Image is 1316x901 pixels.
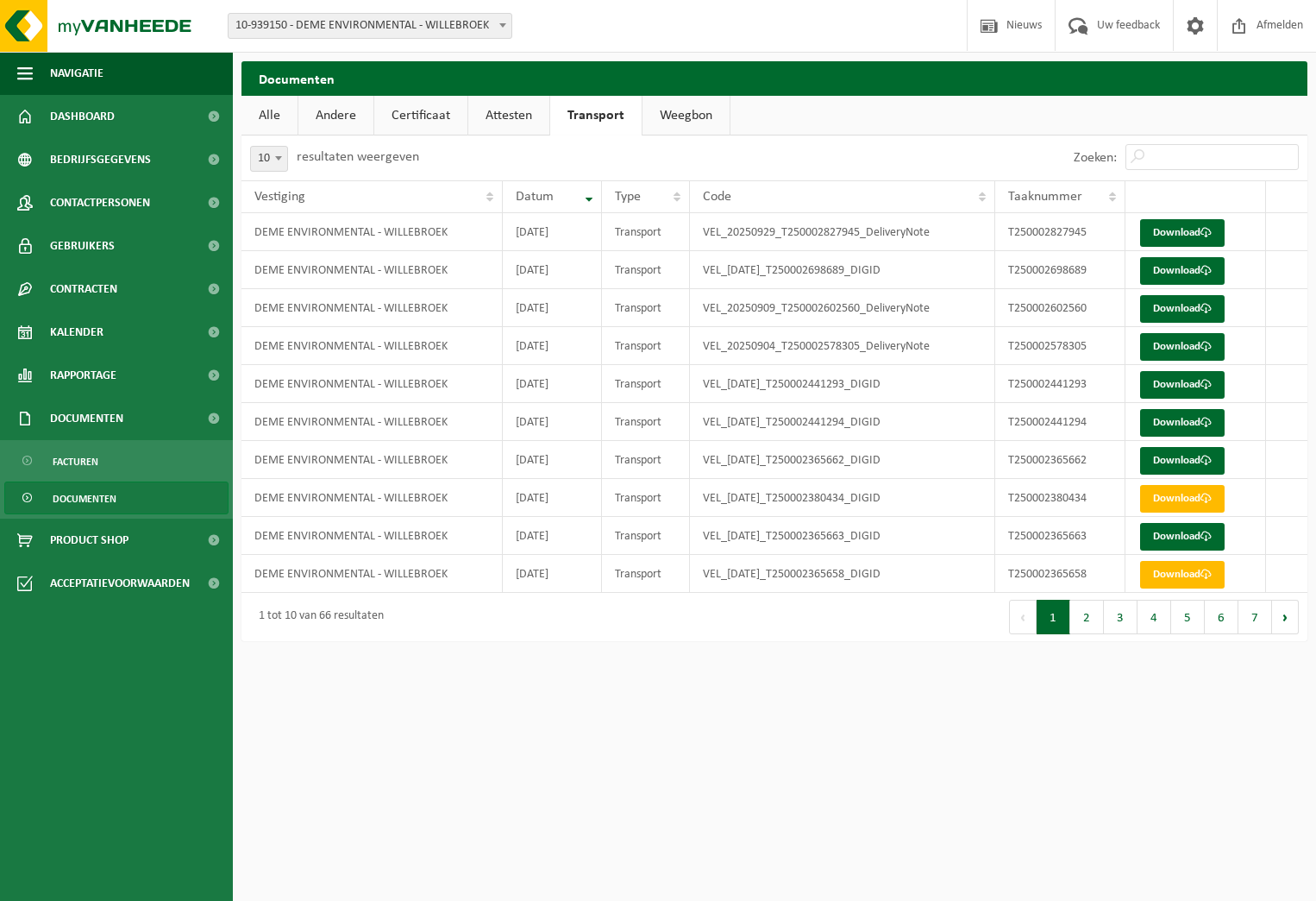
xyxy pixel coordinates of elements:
span: Facturen [53,445,98,478]
td: Transport [602,289,690,327]
td: [DATE] [503,517,602,555]
span: Navigatie [50,52,103,95]
td: DEME ENVIRONMENTAL - WILLEBROEK [241,403,503,441]
button: 5 [1171,600,1205,634]
td: [DATE] [503,403,602,441]
td: Transport [602,365,690,403]
td: T250002602560 [995,289,1125,327]
td: [DATE] [503,213,602,251]
td: [DATE] [503,555,602,593]
td: VEL_[DATE]_T250002380434_DIGID [690,479,995,517]
td: [DATE] [503,327,602,365]
span: Kalender [50,311,103,354]
div: 1 tot 10 van 66 resultaten [250,602,384,633]
td: T250002441294 [995,403,1125,441]
td: Transport [602,479,690,517]
td: T250002827945 [995,213,1125,251]
a: Facturen [4,444,229,477]
a: Certificaat [374,96,467,135]
span: Type [615,190,641,204]
a: Transport [550,96,642,135]
td: [DATE] [503,365,602,403]
td: VEL_20250909_T250002602560_DeliveryNote [690,289,995,327]
td: VEL_[DATE]_T250002441293_DIGID [690,365,995,403]
a: Download [1140,219,1225,247]
a: Download [1140,561,1225,589]
span: Product Shop [50,519,128,562]
td: Transport [602,555,690,593]
span: Code [703,190,731,204]
a: Download [1140,409,1225,437]
a: Download [1140,295,1225,323]
a: Alle [241,96,298,135]
a: Download [1140,257,1225,285]
td: T250002380434 [995,479,1125,517]
span: Dashboard [50,95,115,138]
a: Download [1140,333,1225,361]
td: T250002365658 [995,555,1125,593]
span: Contracten [50,268,117,311]
h2: Documenten [241,61,1307,95]
span: Datum [516,190,554,204]
button: 6 [1205,600,1238,634]
span: 10-939150 - DEME ENVIRONMENTAL - WILLEBROEK [228,13,512,39]
td: DEME ENVIRONMENTAL - WILLEBROEK [241,289,503,327]
td: VEL_[DATE]_T250002698689_DIGID [690,251,995,289]
td: Transport [602,517,690,555]
td: DEME ENVIRONMENTAL - WILLEBROEK [241,365,503,403]
button: 1 [1037,600,1070,634]
td: Transport [602,441,690,479]
span: Acceptatievoorwaarden [50,562,190,605]
td: VEL_20250929_T250002827945_DeliveryNote [690,213,995,251]
span: Gebruikers [50,224,115,268]
span: Documenten [53,482,116,515]
a: Documenten [4,482,229,514]
button: 4 [1137,600,1171,634]
td: Transport [602,327,690,365]
a: Download [1140,485,1225,513]
span: Vestiging [254,190,305,204]
td: Transport [602,213,690,251]
button: 2 [1070,600,1104,634]
td: [DATE] [503,479,602,517]
td: DEME ENVIRONMENTAL - WILLEBROEK [241,555,503,593]
td: VEL_[DATE]_T250002365663_DIGID [690,517,995,555]
td: Transport [602,251,690,289]
td: VEL_20250904_T250002578305_DeliveryNote [690,327,995,365]
td: T250002365662 [995,441,1125,479]
td: DEME ENVIRONMENTAL - WILLEBROEK [241,441,503,479]
td: VEL_[DATE]_T250002441294_DIGID [690,403,995,441]
span: 10-939150 - DEME ENVIRONMENTAL - WILLEBROEK [229,14,511,38]
label: Zoeken: [1074,151,1117,165]
td: T250002578305 [995,327,1125,365]
td: DEME ENVIRONMENTAL - WILLEBROEK [241,327,503,365]
a: Attesten [468,96,549,135]
td: DEME ENVIRONMENTAL - WILLEBROEK [241,479,503,517]
td: [DATE] [503,289,602,327]
td: [DATE] [503,441,602,479]
span: Bedrijfsgegevens [50,138,151,181]
td: DEME ENVIRONMENTAL - WILLEBROEK [241,251,503,289]
td: Transport [602,403,690,441]
span: 10 [251,147,287,171]
button: 3 [1104,600,1137,634]
label: resultaten weergeven [297,150,419,164]
a: Download [1140,447,1225,475]
a: Weegbon [642,96,730,135]
td: T250002698689 [995,251,1125,289]
td: DEME ENVIRONMENTAL - WILLEBROEK [241,517,503,555]
button: Next [1272,600,1299,634]
a: Download [1140,523,1225,551]
a: Download [1140,371,1225,399]
span: Taaknummer [1008,190,1082,204]
span: Contactpersonen [50,181,150,224]
button: 7 [1238,600,1272,634]
a: Andere [298,96,373,135]
td: T250002441293 [995,365,1125,403]
span: Documenten [50,397,123,440]
td: VEL_[DATE]_T250002365662_DIGID [690,441,995,479]
td: DEME ENVIRONMENTAL - WILLEBROEK [241,213,503,251]
span: Rapportage [50,354,116,397]
td: VEL_[DATE]_T250002365658_DIGID [690,555,995,593]
td: T250002365663 [995,517,1125,555]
